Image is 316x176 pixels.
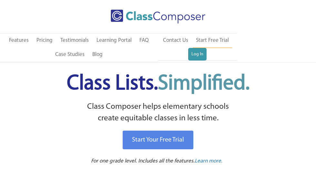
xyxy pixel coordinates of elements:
a: Contact Us [160,33,191,48]
a: Blog [89,48,106,62]
a: Start Free Trial [193,33,232,48]
a: Features [6,33,32,48]
nav: Header Menu [158,33,237,60]
span: Learn more. [195,158,222,164]
img: Class Composer [111,10,205,23]
span: Simplified. [158,73,250,94]
a: Learn more. [195,157,222,165]
span: Class Lists. [67,73,250,94]
a: Start Your Free Trial [123,131,193,149]
a: Testimonials [57,33,92,48]
span: Start Your Free Trial [132,137,184,143]
a: Case Studies [52,48,88,62]
a: Pricing [33,33,56,48]
a: FAQ [136,33,152,48]
a: Learning Portal [93,33,135,48]
span: For one grade level. Includes all the features. [91,158,195,164]
p: Class Composer helps elementary schools create equitable classes in less time. [6,101,310,125]
a: Log In [188,48,207,61]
